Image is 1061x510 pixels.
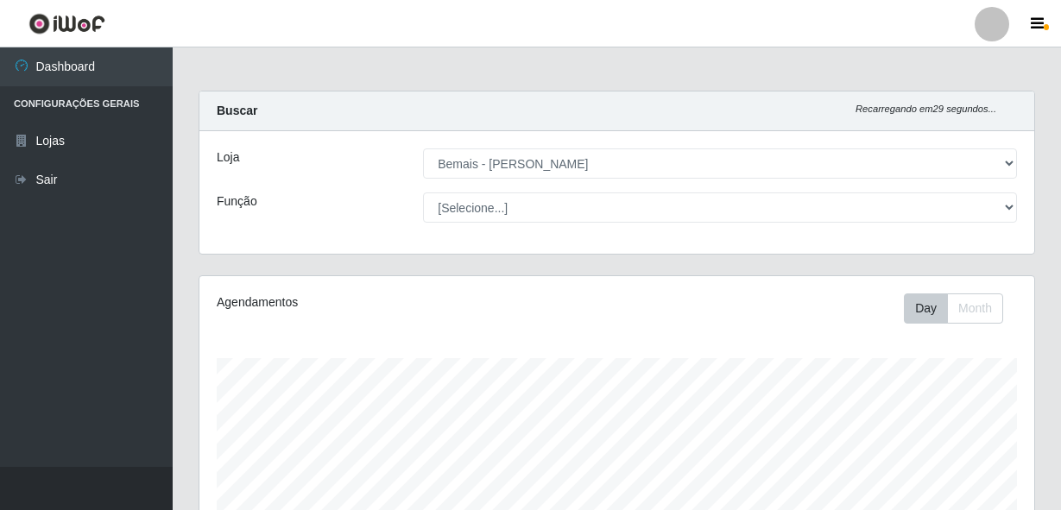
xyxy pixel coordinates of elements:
[217,104,257,117] strong: Buscar
[217,148,239,167] label: Loja
[217,293,535,312] div: Agendamentos
[904,293,1017,324] div: Toolbar with button groups
[28,13,105,35] img: CoreUI Logo
[904,293,948,324] button: Day
[947,293,1003,324] button: Month
[904,293,1003,324] div: First group
[217,192,257,211] label: Função
[856,104,996,114] i: Recarregando em 29 segundos...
